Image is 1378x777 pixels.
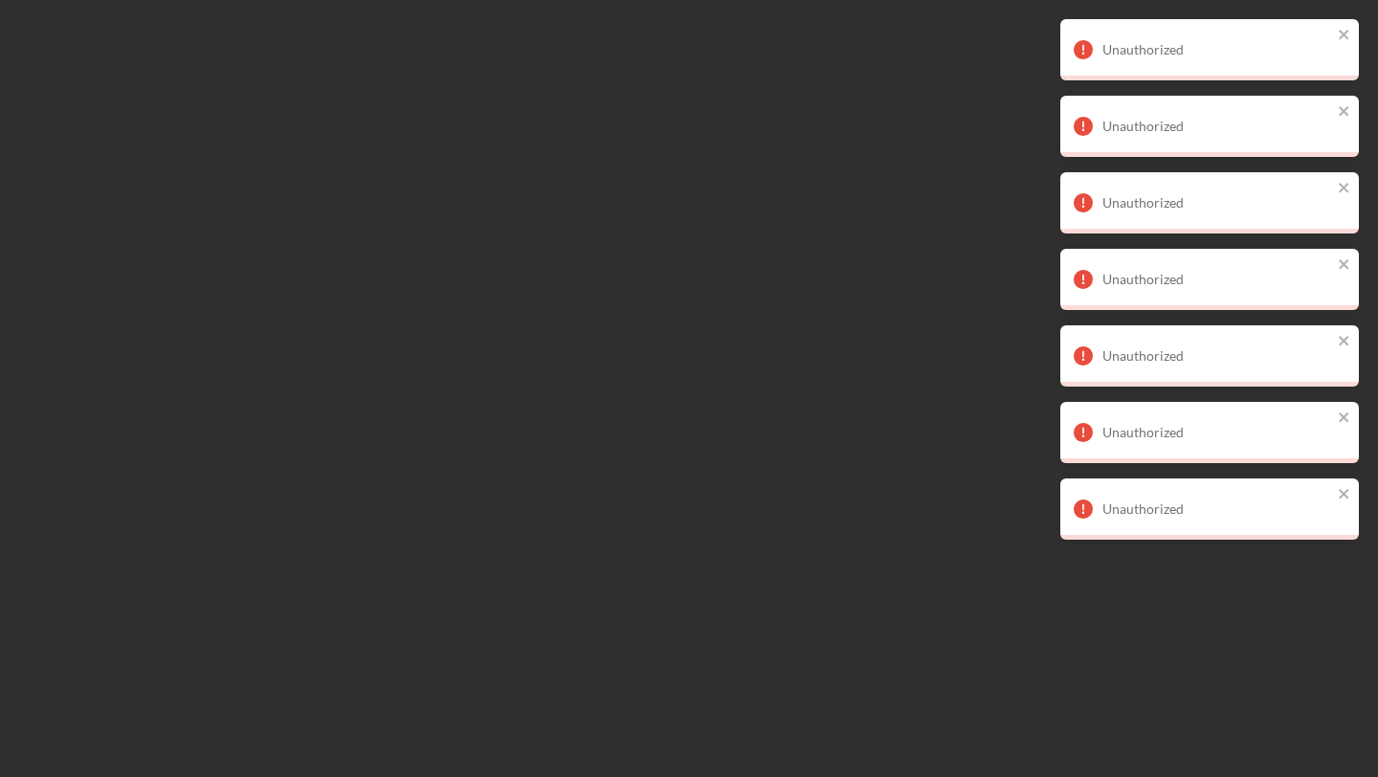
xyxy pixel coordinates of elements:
button: close [1338,27,1351,45]
div: Unauthorized [1102,348,1332,364]
div: Unauthorized [1102,501,1332,517]
button: close [1338,256,1351,275]
div: Unauthorized [1102,425,1332,440]
button: close [1338,333,1351,351]
button: close [1338,486,1351,504]
button: close [1338,410,1351,428]
button: close [1338,103,1351,122]
div: Unauthorized [1102,42,1332,57]
div: Unauthorized [1102,272,1332,287]
div: Unauthorized [1102,119,1332,134]
button: close [1338,180,1351,198]
div: Unauthorized [1102,195,1332,211]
